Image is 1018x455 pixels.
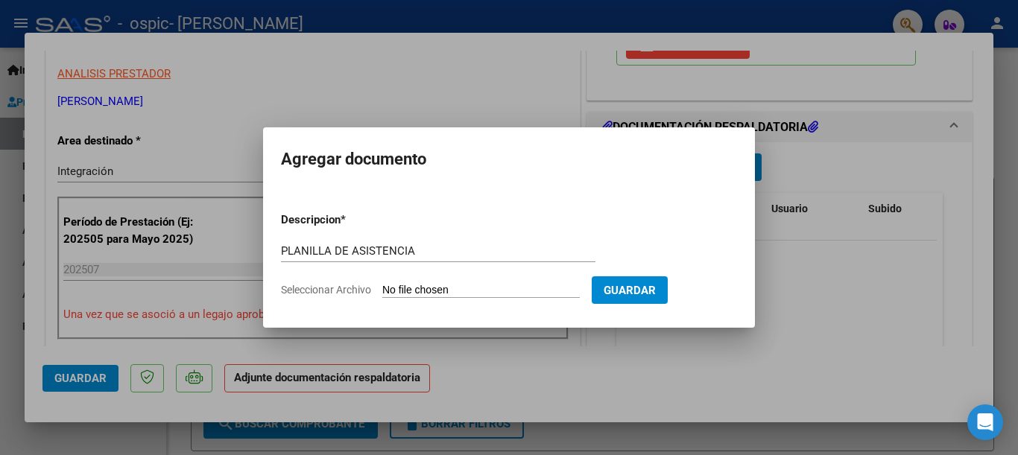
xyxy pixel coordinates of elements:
div: Open Intercom Messenger [967,404,1003,440]
h2: Agregar documento [281,145,737,174]
span: Guardar [604,284,656,297]
span: Seleccionar Archivo [281,284,371,296]
p: Descripcion [281,211,418,229]
button: Guardar [592,276,668,304]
